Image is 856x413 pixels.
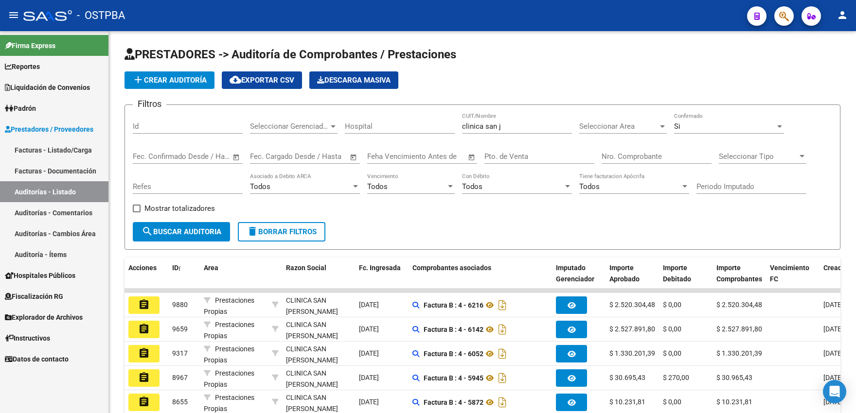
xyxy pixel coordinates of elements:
span: Importe Comprobantes [716,264,762,283]
mat-icon: assignment [138,347,150,359]
strong: Factura B : 4 - 5945 [424,374,483,382]
span: Todos [250,182,270,191]
span: [DATE] [359,349,379,357]
mat-icon: menu [8,9,19,21]
mat-icon: search [142,225,153,237]
span: [DATE] [359,374,379,381]
span: Borrar Filtros [247,227,317,236]
strong: Factura B : 4 - 6216 [424,301,483,309]
span: [DATE] [823,325,843,333]
button: Exportar CSV [222,71,302,89]
span: 8655 [172,398,188,406]
span: [DATE] [823,349,843,357]
i: Descargar documento [496,346,509,361]
button: Borrar Filtros [238,222,325,241]
mat-icon: assignment [138,323,150,335]
span: Prestaciones Propias [204,394,254,413]
span: $ 0,00 [663,325,681,333]
mat-icon: delete [247,225,258,237]
i: Descargar documento [496,297,509,313]
button: Buscar Auditoria [133,222,230,241]
span: Todos [579,182,600,191]
span: $ 30.695,43 [609,374,645,381]
span: PRESTADORES -> Auditoría de Comprobantes / Prestaciones [125,48,456,61]
mat-icon: add [132,74,144,86]
span: Importe Debitado [663,264,691,283]
span: Imputado Gerenciador [556,264,594,283]
span: Hospitales Públicos [5,270,75,281]
div: - 30546207842 [286,392,351,413]
span: ID [172,264,178,272]
span: 8967 [172,374,188,381]
span: [DATE] [359,301,379,309]
span: [DATE] [359,325,379,333]
span: 9659 [172,325,188,333]
button: Open calendar [231,152,242,163]
span: Comprobantes asociados [412,264,491,272]
div: - 30546207842 [286,319,351,340]
span: $ 1.330.201,39 [716,349,762,357]
datatable-header-cell: Importe Aprobado [606,258,659,300]
strong: Factura B : 4 - 6052 [424,350,483,358]
span: Seleccionar Area [579,122,658,131]
datatable-header-cell: Comprobantes asociados [409,258,552,300]
input: Start date [250,152,282,161]
span: Exportar CSV [230,76,294,85]
span: Acciones [128,264,157,272]
span: $ 0,00 [663,349,681,357]
span: Importe Aprobado [609,264,640,283]
datatable-header-cell: Importe Debitado [659,258,713,300]
span: Explorador de Archivos [5,312,83,323]
span: $ 2.520.304,48 [716,301,762,309]
span: $ 2.520.304,48 [609,301,655,309]
span: 9317 [172,349,188,357]
span: Crear Auditoría [132,76,207,85]
datatable-header-cell: Fc. Ingresada [355,258,409,300]
input: Start date [133,152,164,161]
mat-icon: assignment [138,396,150,408]
span: 9880 [172,301,188,309]
span: Instructivos [5,333,50,344]
i: Descargar documento [496,395,509,410]
span: Todos [367,182,388,191]
div: - 30546207842 [286,295,351,315]
span: Liquidación de Convenios [5,82,90,93]
span: Todos [462,182,482,191]
span: $ 2.527.891,80 [609,325,655,333]
i: Descargar documento [496,322,509,337]
div: CLINICA SAN [PERSON_NAME] SOCIEDAD ANONIMA COMERCIAL Y FINANCIERA [286,344,351,399]
button: Open calendar [348,152,359,163]
span: Seleccionar Gerenciador [250,122,329,131]
div: CLINICA SAN [PERSON_NAME] SOCIEDAD ANONIMA COMERCIAL Y FINANCIERA [286,319,351,375]
input: End date [173,152,220,161]
span: Si [674,122,680,131]
span: $ 0,00 [663,398,681,406]
div: - 30546207842 [286,368,351,388]
span: Prestaciones Propias [204,345,254,364]
span: - OSTPBA [77,5,125,26]
mat-icon: assignment [138,299,150,310]
span: Descarga Masiva [317,76,391,85]
span: [DATE] [359,398,379,406]
span: $ 270,00 [663,374,689,381]
datatable-header-cell: Imputado Gerenciador [552,258,606,300]
datatable-header-cell: Area [200,258,268,300]
span: Firma Express [5,40,55,51]
span: $ 30.965,43 [716,374,752,381]
button: Open calendar [466,152,478,163]
div: - 30546207842 [286,344,351,364]
button: Crear Auditoría [125,71,214,89]
span: [DATE] [823,374,843,381]
datatable-header-cell: Acciones [125,258,168,300]
mat-icon: assignment [138,372,150,383]
span: Prestadores / Proveedores [5,124,93,135]
strong: Factura B : 4 - 5872 [424,398,483,406]
datatable-header-cell: ID [168,258,200,300]
h3: Filtros [133,97,166,111]
span: Fiscalización RG [5,291,63,302]
span: Prestaciones Propias [204,321,254,340]
mat-icon: person [837,9,848,21]
span: $ 10.231,81 [716,398,752,406]
span: Creado [823,264,846,272]
datatable-header-cell: Importe Comprobantes [713,258,766,300]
